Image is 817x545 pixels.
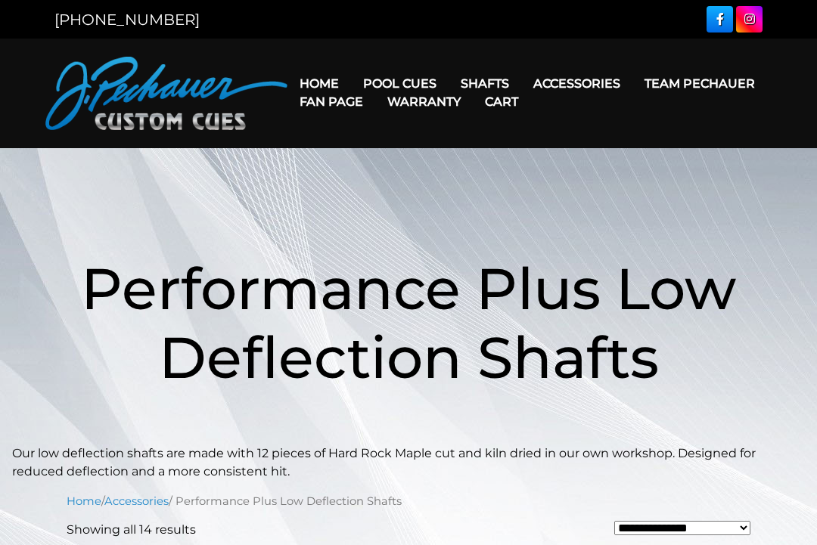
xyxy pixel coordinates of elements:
[614,521,750,535] select: Shop order
[81,253,736,392] span: Performance Plus Low Deflection Shafts
[473,82,530,121] a: Cart
[54,11,200,29] a: [PHONE_NUMBER]
[12,444,805,481] p: Our low deflection shafts are made with 12 pieces of Hard Rock Maple cut and kiln dried in our ow...
[45,57,287,130] img: Pechauer Custom Cues
[449,64,521,103] a: Shafts
[375,82,473,121] a: Warranty
[67,493,750,509] nav: Breadcrumb
[67,494,101,508] a: Home
[351,64,449,103] a: Pool Cues
[104,494,169,508] a: Accessories
[287,82,375,121] a: Fan Page
[521,64,632,103] a: Accessories
[67,521,196,539] p: Showing all 14 results
[632,64,767,103] a: Team Pechauer
[287,64,351,103] a: Home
